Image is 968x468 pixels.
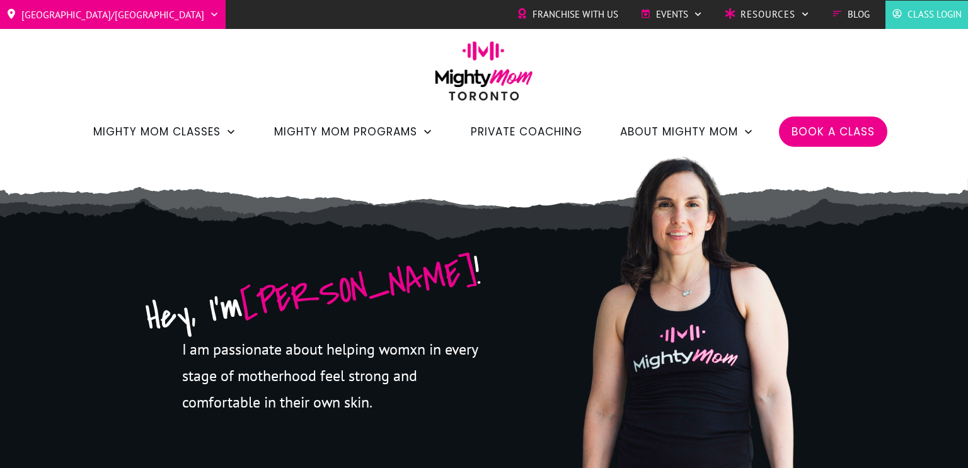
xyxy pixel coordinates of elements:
a: Franchise with Us [517,5,618,24]
span: Mighty Mom Programs [274,121,417,142]
a: Resources [725,5,810,24]
span: Class Login [907,5,962,24]
a: [GEOGRAPHIC_DATA]/[GEOGRAPHIC_DATA] [6,4,219,25]
span: Mighty Mom Classes [93,121,221,142]
span: About Mighty Mom [620,121,738,142]
span: Franchise with Us [533,5,618,24]
a: Blog [832,5,870,24]
a: Mighty Mom Programs [274,121,433,142]
a: Private Coaching [471,121,582,142]
span: [PERSON_NAME] [238,247,480,331]
img: mightymom-logo-toronto [429,41,539,110]
a: About Mighty Mom [620,121,754,142]
p: I am passionate about helping womxn in every stage of motherhood feel strong and comfortable in t... [182,336,497,416]
span: Hey, I'm ! [142,246,483,345]
a: Events [640,5,703,24]
span: Events [656,5,688,24]
span: Blog [848,5,870,24]
a: Book a Class [792,121,875,142]
span: Resources [740,5,795,24]
a: Class Login [892,5,962,24]
a: Mighty Mom Classes [93,121,236,142]
span: [GEOGRAPHIC_DATA]/[GEOGRAPHIC_DATA] [21,4,204,25]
